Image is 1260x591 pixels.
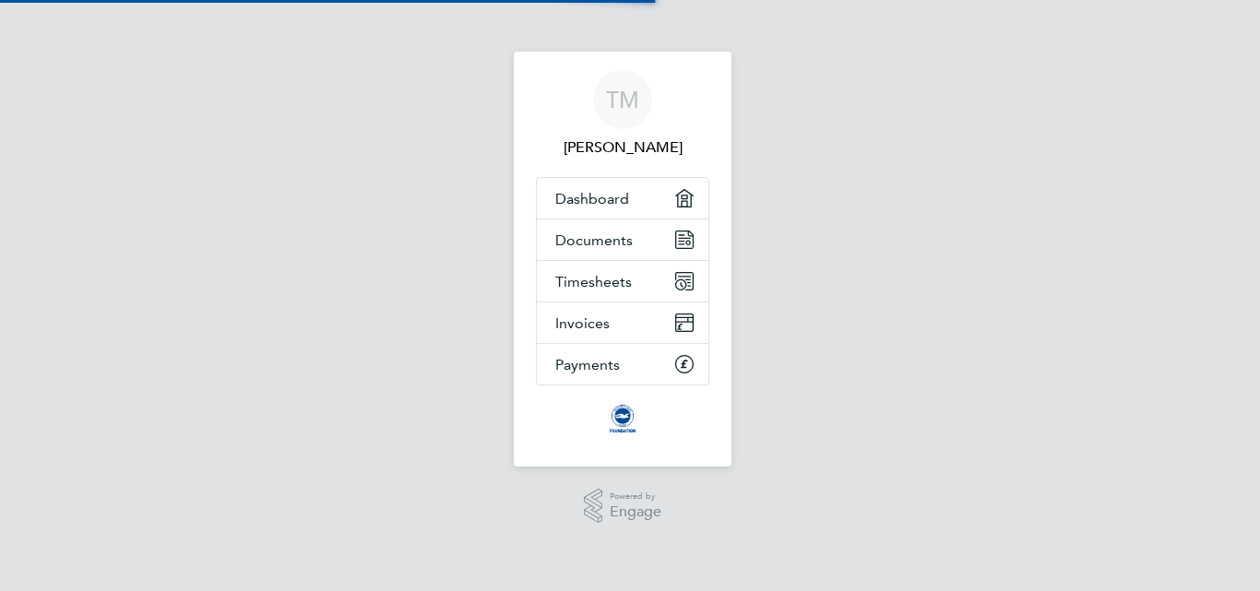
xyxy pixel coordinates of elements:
[537,219,708,260] a: Documents
[537,178,708,219] a: Dashboard
[555,273,632,290] span: Timesheets
[555,190,629,207] span: Dashboard
[555,314,610,332] span: Invoices
[536,404,709,433] a: Go to home page
[610,504,661,520] span: Engage
[608,404,637,433] img: albioninthecommunity-logo-retina.png
[555,231,633,249] span: Documents
[537,261,708,301] a: Timesheets
[537,344,708,384] a: Payments
[536,136,709,159] span: Tyrone Madhani
[610,489,661,504] span: Powered by
[514,52,731,467] nav: Main navigation
[555,356,620,373] span: Payments
[536,70,709,159] a: TM[PERSON_NAME]
[606,88,639,112] span: TM
[537,302,708,343] a: Invoices
[584,489,662,524] a: Powered byEngage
